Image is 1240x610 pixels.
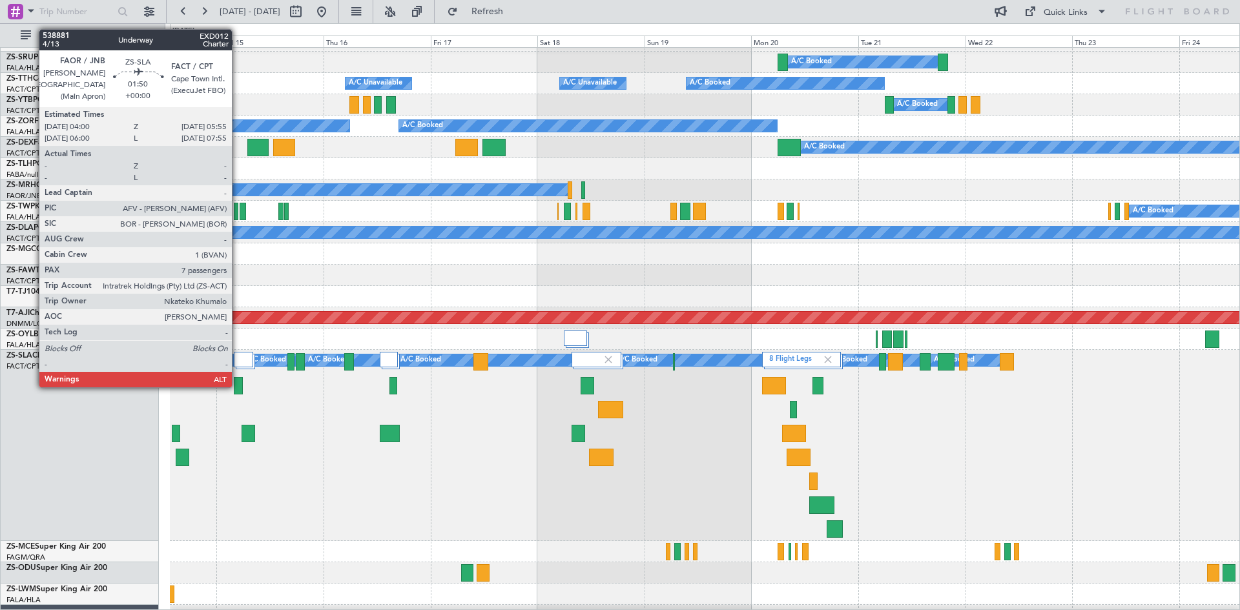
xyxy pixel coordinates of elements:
[6,361,40,371] a: FACT/CPT
[6,543,106,551] a: ZS-MCESuper King Air 200
[39,2,114,21] input: Trip Number
[6,117,34,125] span: ZS-ZOR
[6,352,88,360] a: ZS-SLAChallenger 350
[6,181,36,189] span: ZS-MRH
[6,106,40,116] a: FACT/CPT
[6,564,36,572] span: ZS-ODU
[6,340,41,350] a: FALA/HLA
[34,31,136,40] span: All Aircraft
[751,36,858,47] div: Mon 20
[6,330,34,338] span: ZS-OYL
[934,351,975,370] div: A/C Booked
[827,351,867,370] div: A/C Booked
[617,351,657,370] div: A/C Booked
[6,245,36,253] span: ZS-MGC
[6,595,41,605] a: FALA/HLA
[6,203,81,210] a: ZS-TWPKing Air 260
[690,74,730,93] div: A/C Booked
[6,330,83,338] a: ZS-OYLBeech 1900D
[441,1,519,22] button: Refresh
[6,288,88,296] a: T7-TJ104Hawker 4000
[6,288,40,296] span: T7-TJ104
[349,74,402,93] div: A/C Unavailable
[645,36,752,47] div: Sun 19
[769,354,822,365] label: 8 Flight Legs
[6,212,41,222] a: FALA/HLA
[402,116,443,136] div: A/C Booked
[6,234,40,243] a: FACT/CPT
[6,75,103,83] a: ZS-TTHCessna Citation M2
[537,36,645,47] div: Sat 18
[245,351,286,370] div: A/C Booked
[6,267,68,274] a: ZS-FAWTBM-700
[324,36,431,47] div: Thu 16
[6,127,41,137] a: FALA/HLA
[6,309,85,317] a: T7-AJIChallenger 604
[791,52,832,72] div: A/C Booked
[6,276,40,286] a: FACT/CPT
[6,224,55,232] a: ZS-DLAPC-24
[6,543,35,551] span: ZS-MCE
[6,139,34,147] span: ZS-DEX
[1018,1,1113,22] button: Quick Links
[6,139,83,147] a: ZS-DEXFalcon 900EX
[6,319,46,329] a: DNMM/LOS
[6,75,33,83] span: ZS-TTH
[6,63,41,73] a: FALA/HLA
[897,95,938,114] div: A/C Booked
[858,36,966,47] div: Tue 21
[6,54,34,61] span: ZS-SRU
[6,96,54,104] a: ZS-YTBPC-24
[6,352,32,360] span: ZS-SLA
[6,117,78,125] a: ZS-ZORFalcon 2000
[6,585,36,593] span: ZS-LWM
[14,25,140,46] button: All Aircraft
[400,351,441,370] div: A/C Booked
[6,160,32,168] span: ZS-TLH
[966,36,1073,47] div: Wed 22
[822,354,834,365] img: gray-close.svg
[6,585,107,593] a: ZS-LWMSuper King Air 200
[6,85,40,94] a: FACT/CPT
[6,191,41,201] a: FAOR/JNB
[6,148,40,158] a: FACT/CPT
[431,36,538,47] div: Fri 17
[220,6,280,17] span: [DATE] - [DATE]
[6,267,36,274] span: ZS-FAW
[6,181,99,189] a: ZS-MRHCitation Mustang
[6,309,30,317] span: T7-AJI
[172,26,194,37] div: [DATE]
[216,36,324,47] div: Wed 15
[1072,36,1179,47] div: Thu 23
[6,553,45,562] a: FAGM/QRA
[563,74,617,93] div: A/C Unavailable
[308,351,349,370] div: A/C Booked
[6,170,39,179] a: FABA/null
[6,564,107,572] a: ZS-ODUSuper King Air 200
[6,160,67,168] a: ZS-TLHPC12/NG
[603,354,614,365] img: gray-close.svg
[6,54,67,61] a: ZS-SRUPremier I
[804,137,845,157] div: A/C Booked
[1133,201,1173,221] div: A/C Booked
[6,96,33,104] span: ZS-YTB
[6,245,116,253] a: ZS-MGCGrand Caravan - C208
[6,224,34,232] span: ZS-DLA
[6,203,35,210] span: ZS-TWP
[460,7,515,16] span: Refresh
[1044,6,1088,19] div: Quick Links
